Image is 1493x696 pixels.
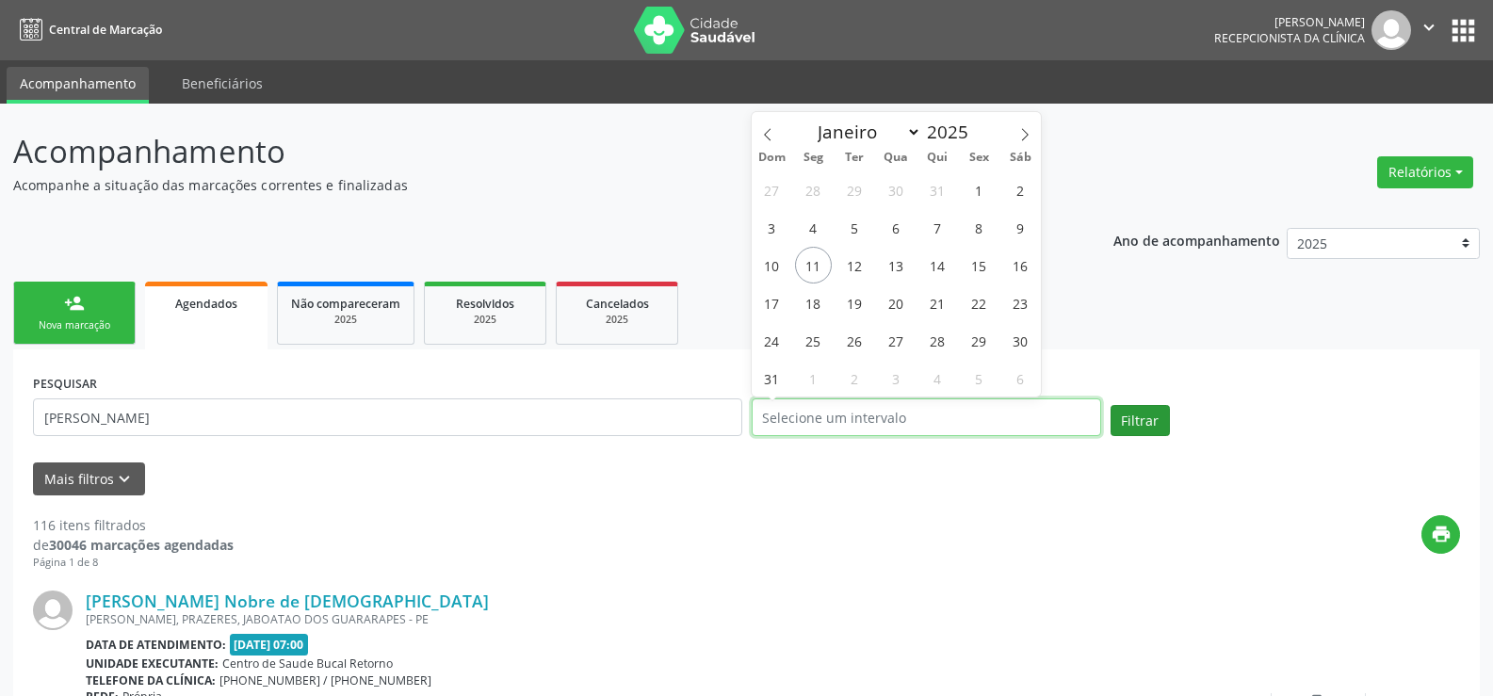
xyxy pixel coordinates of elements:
b: Data de atendimento: [86,637,226,653]
span: Agosto 17, 2025 [754,284,790,321]
span: Agosto 27, 2025 [878,322,915,359]
div: [PERSON_NAME], PRAZERES, JABOATAO DOS GUARARAPES - PE [86,611,1177,627]
span: Agosto 14, 2025 [919,247,956,283]
i: print [1431,524,1452,544]
div: 116 itens filtrados [33,515,234,535]
span: Centro de Saude Bucal Retorno [222,656,393,672]
span: Agendados [175,296,237,312]
p: Acompanhamento [13,128,1040,175]
span: Agosto 21, 2025 [919,284,956,321]
div: 2025 [291,313,400,327]
a: Beneficiários [169,67,276,100]
span: Seg [792,152,834,164]
p: Ano de acompanhamento [1113,228,1280,251]
span: Setembro 4, 2025 [919,360,956,397]
input: Year [921,120,983,144]
button: Relatórios [1377,156,1473,188]
div: Nova marcação [27,318,122,332]
div: person_add [64,293,85,314]
span: Agosto 23, 2025 [1002,284,1039,321]
span: Agosto 22, 2025 [961,284,998,321]
button:  [1411,10,1447,50]
span: Agosto 25, 2025 [795,322,832,359]
span: Agosto 28, 2025 [919,322,956,359]
div: Página 1 de 8 [33,555,234,571]
span: Agosto 5, 2025 [836,209,873,246]
input: Nome, código do beneficiário ou CPF [33,398,742,436]
span: Agosto 12, 2025 [836,247,873,283]
span: Agosto 20, 2025 [878,284,915,321]
span: [PHONE_NUMBER] / [PHONE_NUMBER] [219,672,431,688]
p: Acompanhe a situação das marcações correntes e finalizadas [13,175,1040,195]
img: img [1371,10,1411,50]
span: Resolvidos [456,296,514,312]
span: Setembro 5, 2025 [961,360,998,397]
div: [PERSON_NAME] [1214,14,1365,30]
span: Agosto 31, 2025 [754,360,790,397]
i:  [1419,17,1439,38]
span: Setembro 3, 2025 [878,360,915,397]
i: keyboard_arrow_down [114,469,135,490]
a: [PERSON_NAME] Nobre de [DEMOGRAPHIC_DATA] [86,591,489,611]
span: Sáb [999,152,1041,164]
span: Agosto 15, 2025 [961,247,998,283]
span: Agosto 26, 2025 [836,322,873,359]
button: Mais filtroskeyboard_arrow_down [33,462,145,495]
span: Julho 27, 2025 [754,171,790,208]
span: Julho 30, 2025 [878,171,915,208]
div: 2025 [570,313,664,327]
a: Acompanhamento [7,67,149,104]
span: [DATE] 07:00 [230,634,309,656]
span: Setembro 1, 2025 [795,360,832,397]
b: Telefone da clínica: [86,672,216,688]
span: Qui [917,152,958,164]
span: Julho 31, 2025 [919,171,956,208]
span: Cancelados [586,296,649,312]
span: Agosto 10, 2025 [754,247,790,283]
label: PESQUISAR [33,369,97,398]
select: Month [809,119,922,145]
img: img [33,591,73,630]
span: Recepcionista da clínica [1214,30,1365,46]
span: Setembro 2, 2025 [836,360,873,397]
span: Agosto 11, 2025 [795,247,832,283]
b: Unidade executante: [86,656,219,672]
span: Agosto 8, 2025 [961,209,998,246]
span: Qua [875,152,917,164]
button: print [1421,515,1460,554]
span: Ter [834,152,875,164]
strong: 30046 marcações agendadas [49,536,234,554]
span: Julho 29, 2025 [836,171,873,208]
a: Central de Marcação [13,14,162,45]
input: Selecione um intervalo [752,398,1101,436]
span: Agosto 16, 2025 [1002,247,1039,283]
span: Agosto 18, 2025 [795,284,832,321]
span: Dom [752,152,793,164]
span: Julho 28, 2025 [795,171,832,208]
div: 2025 [438,313,532,327]
span: Agosto 30, 2025 [1002,322,1039,359]
span: Agosto 3, 2025 [754,209,790,246]
button: apps [1447,14,1480,47]
span: Agosto 1, 2025 [961,171,998,208]
button: Filtrar [1111,405,1170,437]
span: Agosto 7, 2025 [919,209,956,246]
span: Agosto 2, 2025 [1002,171,1039,208]
span: Agosto 19, 2025 [836,284,873,321]
span: Não compareceram [291,296,400,312]
span: Agosto 29, 2025 [961,322,998,359]
span: Setembro 6, 2025 [1002,360,1039,397]
span: Agosto 6, 2025 [878,209,915,246]
span: Agosto 9, 2025 [1002,209,1039,246]
span: Agosto 4, 2025 [795,209,832,246]
span: Agosto 13, 2025 [878,247,915,283]
span: Agosto 24, 2025 [754,322,790,359]
div: de [33,535,234,555]
span: Central de Marcação [49,22,162,38]
span: Sex [958,152,999,164]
